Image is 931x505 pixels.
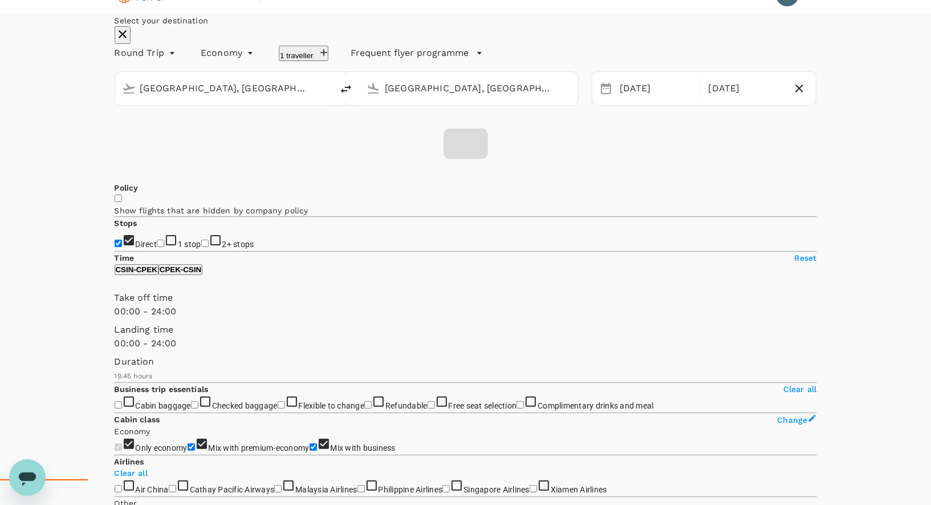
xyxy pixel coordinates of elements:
[551,485,607,494] span: Xiamen Airlines
[274,485,282,492] input: Malaysia Airlines
[201,240,209,247] input: 2+ stops
[116,265,157,274] p: CSIN - CPEK
[295,485,357,494] span: Malaysia Airlines
[115,252,135,264] p: Time
[428,401,435,409] input: Free seat selection
[115,182,817,193] p: Policy
[115,443,122,451] input: Only economy
[379,485,443,494] span: Philippine Airlines
[449,401,517,410] span: Free seat selection
[115,44,178,62] div: Round Trip
[209,443,310,453] span: Mix with premium-economy
[115,485,122,492] input: Air China
[115,306,177,317] span: 00:00 - 24:00
[169,485,176,492] input: Cathay Pacific Airways
[442,485,450,492] input: Singapore Airlines
[136,443,188,453] span: Only economy
[136,485,169,494] span: Air China
[332,75,360,103] button: delete
[517,401,524,409] input: Complimentary drinks and meal
[188,443,195,451] input: Mix with premium-economy
[115,467,817,479] p: Clear all
[778,415,808,425] span: Change
[222,240,254,249] span: 2+ stops
[178,240,201,249] span: 1 stop
[615,78,699,100] div: [DATE]
[212,401,278,410] span: Checked baggage
[115,372,153,380] span: 19.45 hours
[795,252,817,264] p: Reset
[115,355,817,369] p: Duration
[136,240,157,249] span: Direct
[279,46,328,61] button: 1 traveller
[136,401,191,410] span: Cabin baggage
[115,426,817,437] p: Economy
[157,240,164,247] input: 1 stop
[310,443,317,451] input: Mix with business
[351,46,469,60] p: Frequent flyer programme
[115,219,137,228] strong: Stops
[160,265,201,274] p: CPEK - CSIN
[570,87,572,89] button: Open
[704,78,788,100] div: [DATE]
[115,291,817,305] p: Take off time
[191,401,198,409] input: Checked baggage
[140,79,309,97] input: Depart from
[115,385,209,394] strong: Business trip essentials
[115,415,160,424] strong: Cabin class
[299,401,365,410] span: Flexible to change
[530,485,537,492] input: Xiamen Airlines
[783,383,816,395] p: Clear all
[464,485,530,494] span: Singapore Airlines
[115,323,817,337] p: Landing time
[364,401,372,409] input: Refundable
[115,15,817,26] div: Select your destination
[385,79,554,97] input: Going to
[115,401,122,409] input: Cabin baggage
[385,401,428,410] span: Refundable
[278,401,285,409] input: Flexible to change
[357,485,365,492] input: Philippine Airlines
[351,46,483,60] button: Frequent flyer programme
[115,205,817,216] p: Show flights that are hidden by company policy
[538,401,653,410] span: Complimentary drinks and meal
[9,459,46,496] iframe: Button to launch messaging window
[324,87,327,89] button: Open
[115,338,177,349] span: 00:00 - 24:00
[201,44,256,62] div: Economy
[190,485,275,494] span: Cathay Pacific Airways
[115,457,144,466] strong: Airlines
[331,443,396,453] span: Mix with business
[115,240,122,247] input: Direct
